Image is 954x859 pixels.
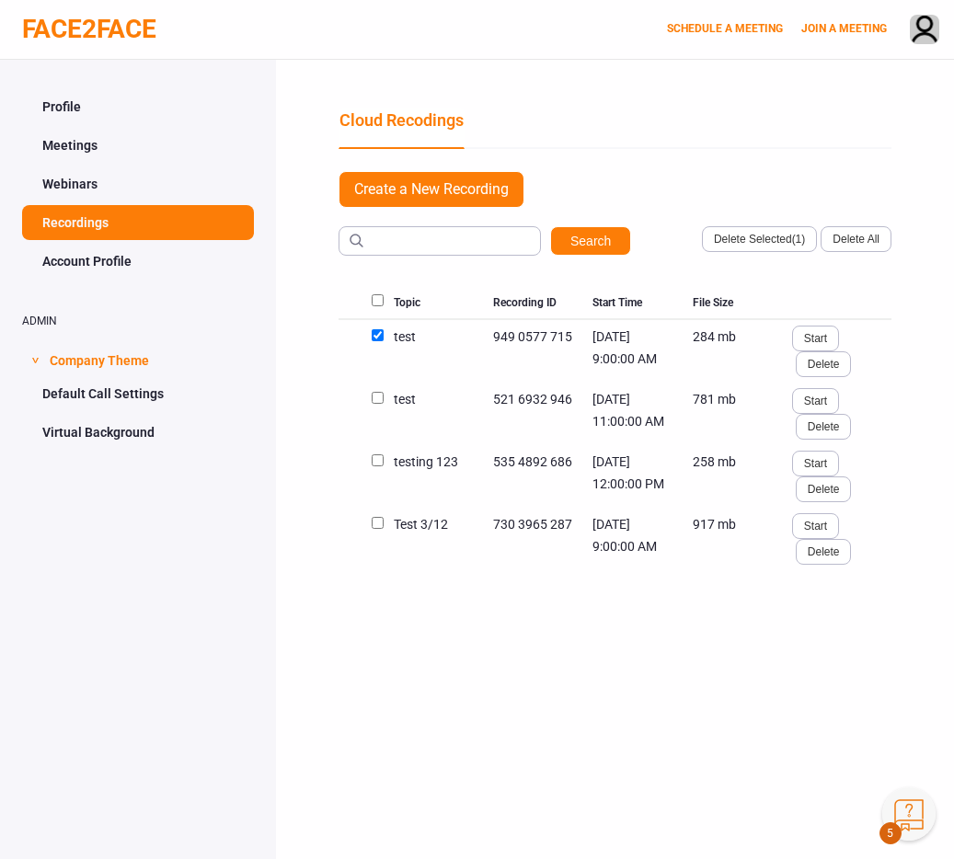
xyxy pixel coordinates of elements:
button: Delete All [821,226,891,252]
a: Webinars [22,166,254,201]
button: Delete [796,351,852,377]
div: 917 mb [693,508,792,570]
img: avatar.710606db.png [911,16,938,46]
div: test [394,320,493,383]
button: Start [792,451,839,476]
div: Start Time [592,287,692,320]
button: Delete [796,414,852,440]
div: 284 mb [693,320,792,383]
a: Create a New Recording [339,171,524,208]
a: Recordings [22,205,254,240]
button: Start [792,513,839,539]
a: JOIN A MEETING [801,22,887,35]
div: Recording ID [493,287,592,320]
div: 730 3965 287 [493,508,592,570]
a: SCHEDULE A MEETING [667,22,783,35]
div: 535 4892 686 [493,445,592,508]
div: 521 6932 946 [493,383,592,445]
a: Profile [22,89,254,124]
button: Search [550,226,631,256]
div: [DATE] 12:00:00 PM [592,445,692,508]
button: Delete [796,476,852,502]
div: ∑aåāБδ ⷺ [7,25,269,42]
button: Knowledge Center Bot, also known as KC Bot is an onboarding assistant that allows you to see the ... [882,787,936,841]
div: Test 3/12 [394,508,493,570]
button: Start [792,388,839,414]
button: Delete Selected(1) [702,226,817,252]
a: Default Call Settings [22,376,254,411]
span: > [27,358,45,364]
a: Virtual Background [22,415,254,450]
h2: ADMIN [22,315,254,327]
div: 258 mb [693,445,792,508]
span: Company Theme [50,341,149,376]
div: 949 0577 715 [493,320,592,383]
div: testing 123 [394,445,493,508]
div: [DATE] 9:00:00 AM [592,508,692,570]
div: test [394,383,493,445]
span: 5 [879,822,902,844]
a: Account Profile [22,244,254,279]
a: Cloud Recodings [339,108,465,149]
div: Topic [394,287,493,320]
div: [DATE] 9:00:00 AM [592,320,692,383]
img: haGk5Ch+A0+liuDR3YSCAAAAAElFTkSuQmCC [350,234,363,247]
div: ∑aåāБδ ⷺ [7,7,269,25]
a: FACE2FACE [22,14,156,44]
a: Meetings [22,128,254,163]
div: File Size [693,287,792,320]
div: 781 mb [693,383,792,445]
div: [DATE] 11:00:00 AM [592,383,692,445]
button: Delete [796,539,852,565]
button: Start [792,326,839,351]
